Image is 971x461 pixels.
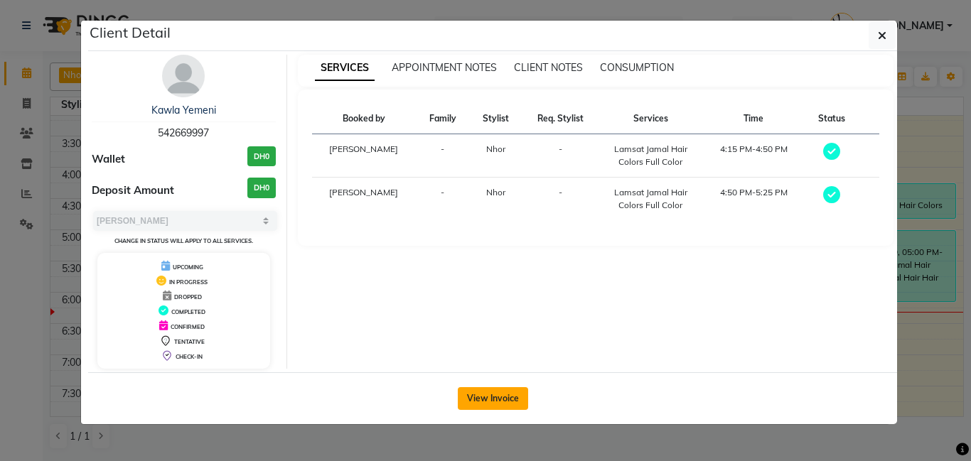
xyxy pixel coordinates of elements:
th: Stylist [470,104,522,134]
span: Deposit Amount [92,183,174,199]
td: - [416,178,469,221]
td: 4:50 PM-5:25 PM [702,178,805,221]
span: TENTATIVE [174,338,205,345]
small: Change in status will apply to all services. [114,237,253,244]
td: - [522,178,599,221]
span: DROPPED [174,293,202,300]
th: Status [805,104,859,134]
h3: DH0 [247,178,276,198]
span: Wallet [92,151,125,168]
div: Lamsat Jamal Hair Colors Full Color [608,143,694,168]
th: Booked by [312,104,417,134]
div: Lamsat Jamal Hair Colors Full Color [608,186,694,212]
td: - [522,134,599,178]
span: Nhor [486,187,505,197]
span: 542669997 [158,126,209,139]
span: Nhor [486,143,505,154]
h3: DH0 [247,146,276,167]
span: UPCOMING [173,264,203,271]
span: CLIENT NOTES [514,61,583,74]
th: Family [416,104,469,134]
span: SERVICES [315,55,375,81]
h5: Client Detail [90,22,171,43]
button: View Invoice [458,387,528,410]
th: Time [702,104,805,134]
span: CONSUMPTION [600,61,674,74]
span: CONFIRMED [171,323,205,330]
img: avatar [162,55,205,97]
span: CHECK-IN [176,353,203,360]
span: COMPLETED [171,308,205,315]
th: Req. Stylist [522,104,599,134]
th: Services [599,104,703,134]
a: Kawla Yemeni [151,104,216,116]
td: 4:15 PM-4:50 PM [702,134,805,178]
span: APPOINTMENT NOTES [392,61,497,74]
td: - [416,134,469,178]
span: IN PROGRESS [169,278,208,286]
td: [PERSON_NAME] [312,134,417,178]
td: [PERSON_NAME] [312,178,417,221]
